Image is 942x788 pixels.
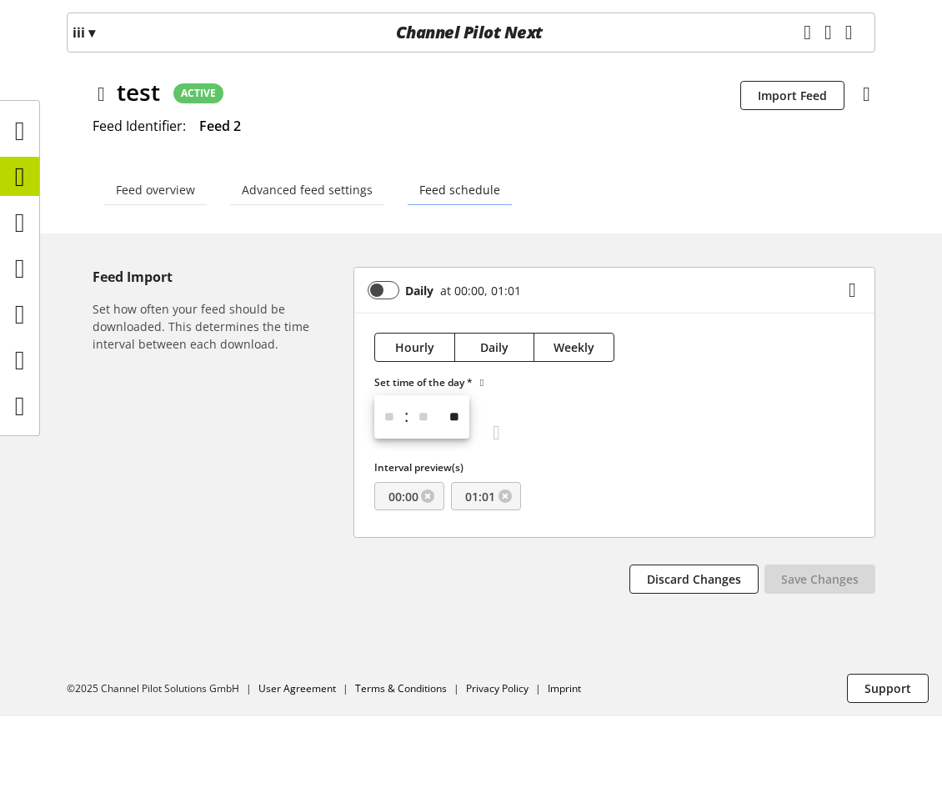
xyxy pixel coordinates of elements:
label: Interval preview(s) [374,460,529,475]
span: Discard Changes [647,570,741,588]
a: Feed schedule [408,175,512,205]
span: ▾ [88,23,95,42]
h5: Feed Import [93,267,347,287]
span: 01:01 [465,488,495,505]
span: Set time of the day * [374,375,473,389]
a: Feed overview [104,175,207,205]
button: Import Feed [740,81,844,110]
button: Daily [454,333,535,362]
a: Terms & Conditions [355,681,447,695]
span: : [404,401,408,433]
span: Import Feed [758,87,827,104]
span: ACTIVE [181,86,216,101]
span: Hourly [395,339,434,356]
button: Support [847,674,929,703]
a: User Agreement [258,681,336,695]
span: Feed Identifier: [93,117,186,135]
span: Feed 2 [199,117,241,135]
span: Daily [480,339,509,356]
button: Save Changes [764,565,875,594]
span: Save Changes [781,570,859,588]
a: Privacy Policy [466,681,529,695]
span: 00:00 [388,488,418,505]
p: iii [73,23,95,43]
button: Discard Changes [629,565,759,594]
div: at 00:00, 01:01 [433,282,521,299]
a: Imprint [548,681,581,695]
span: Support [864,680,911,697]
a: Advanced feed settings [230,175,384,205]
nav: main navigation [67,13,875,53]
button: Weekly [534,333,614,362]
li: ©2025 Channel Pilot Solutions GmbH [67,681,258,696]
span: Weekly [554,339,594,356]
b: Daily [405,282,433,299]
h6: Set how often your feed should be downloaded. This determines the time interval between each down... [93,300,347,353]
span: test [117,74,160,109]
button: Hourly [374,333,455,362]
